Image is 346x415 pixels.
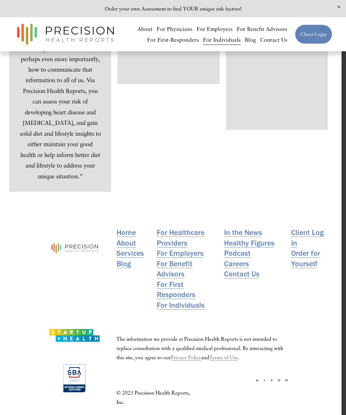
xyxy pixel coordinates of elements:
[203,34,241,46] a: For Individuals
[157,23,192,34] a: For Physicians
[224,259,249,269] a: Careers
[157,279,220,300] a: For First Responders
[171,353,201,362] a: Privacy Policy
[117,334,287,362] p: The information we provide at Precision Health Reports is not intended to replace consultation wi...
[295,25,332,44] a: Client Login
[117,259,131,269] a: Blog
[285,376,288,385] a: support@precisionhealhreports.com
[14,21,117,48] img: Precision Health Reports
[271,376,273,385] a: Facebook
[117,227,136,238] a: Home
[137,23,153,34] a: About
[117,248,144,259] a: Services
[260,34,287,46] a: Contact Us
[224,238,288,259] a: Healthy Figures Podcast
[117,238,136,248] a: About
[157,259,220,279] a: For Benefit Advisors
[224,269,259,279] a: Contact Us
[117,388,193,407] p: © 2025 Precision Health Reports, Inc.
[197,23,233,34] a: For Employers
[157,227,220,248] a: For Healthcare Providers
[157,300,205,311] a: For Individuals
[209,353,238,362] a: Terms of Use
[256,376,258,385] a: linkedin-unauth
[147,34,199,46] a: For First-Responders
[237,23,287,34] a: For Benefit Advisors
[157,248,204,259] a: For Employers
[291,227,328,248] a: Client Log In
[291,248,328,269] a: Order for Yourself
[278,376,280,385] a: Instagram
[224,227,262,238] a: In the News
[263,376,266,385] a: X
[245,34,256,46] a: Blog
[314,384,346,415] iframe: Chat Widget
